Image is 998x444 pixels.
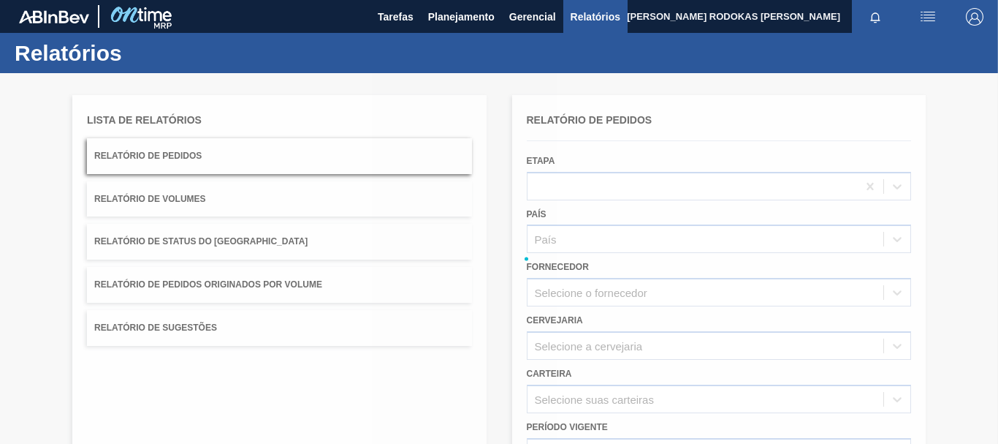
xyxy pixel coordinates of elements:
button: Notificações [852,7,899,27]
span: Relatórios [571,8,620,26]
img: TNhmsLtSVTkK8tSr43FrP2fwEKptu5GPRR3wAAAABJRU5ErkJggg== [19,10,89,23]
span: Tarefas [378,8,414,26]
span: Planejamento [428,8,495,26]
img: Logout [966,8,983,26]
span: Gerencial [509,8,556,26]
img: userActions [919,8,937,26]
h1: Relatórios [15,45,274,61]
